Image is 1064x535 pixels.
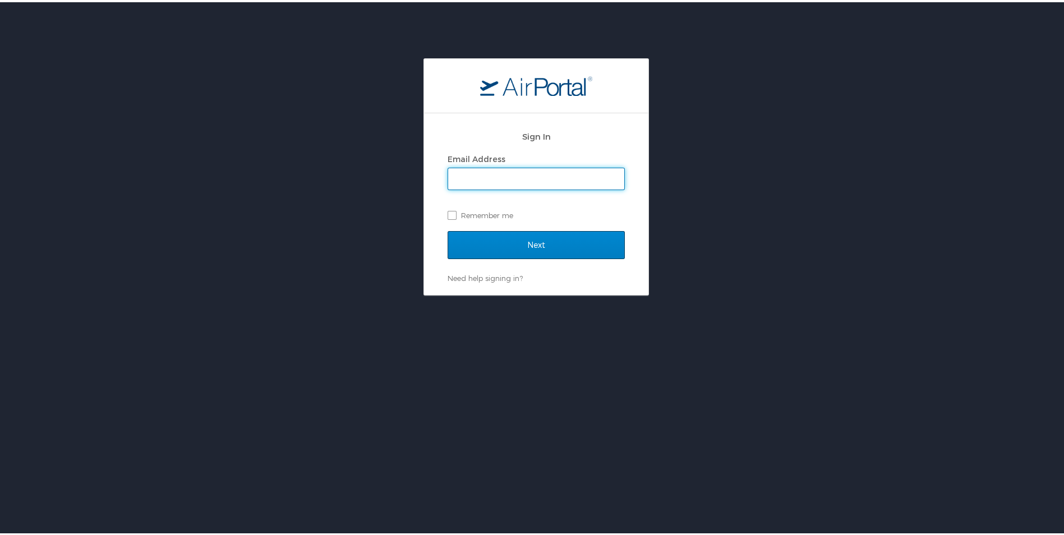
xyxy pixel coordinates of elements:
img: logo [480,73,592,94]
label: Remember me [448,205,625,222]
label: Email Address [448,152,505,162]
h2: Sign In [448,128,625,141]
a: Need help signing in? [448,271,523,280]
input: Next [448,229,625,257]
